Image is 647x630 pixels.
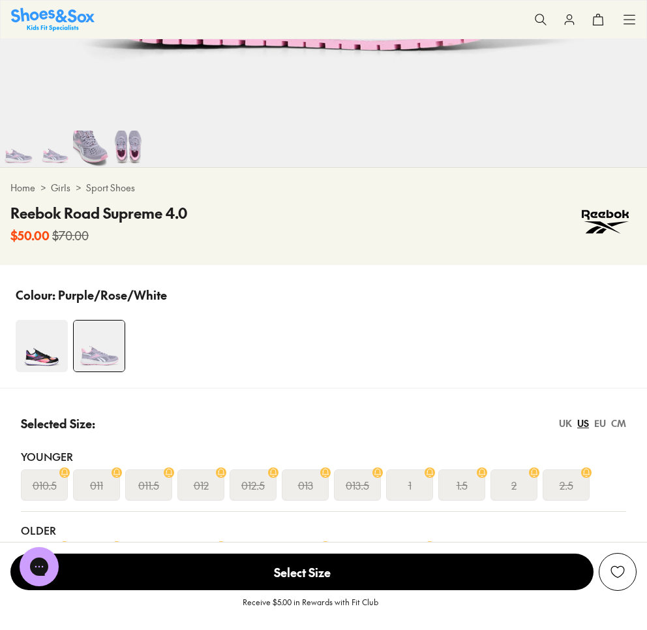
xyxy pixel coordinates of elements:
[559,417,572,430] div: UK
[73,131,110,167] img: 6-514774_1
[346,477,369,493] s: 013.5
[86,181,135,195] a: Sport Shoes
[37,131,73,167] img: 5-514773_1
[611,417,626,430] div: CM
[110,131,146,167] img: 7-514775_1
[511,477,517,493] s: 2
[577,417,589,430] div: US
[241,477,265,493] s: 012.5
[10,227,50,244] b: $50.00
[90,477,103,493] s: 011
[51,181,70,195] a: Girls
[457,477,468,493] s: 1.5
[11,8,95,31] a: Shoes & Sox
[74,321,125,371] img: 4-514772_1
[58,286,167,304] p: Purple/Rose/White
[52,227,89,244] s: $70.00
[10,554,594,590] span: Select Size
[21,415,95,432] p: Selected Size:
[16,320,68,372] img: 4-514768_1
[10,553,594,591] button: Select Size
[298,477,313,493] s: 013
[243,596,378,620] p: Receive $5.00 in Rewards with Fit Club
[408,477,412,493] s: 1
[21,522,626,538] div: Older
[594,417,606,430] div: EU
[10,181,637,195] div: > >
[560,477,573,493] s: 2.5
[10,181,35,195] a: Home
[10,202,187,224] h4: Reebok Road Supreme 4.0
[21,449,626,464] div: Younger
[11,8,95,31] img: SNS_Logo_Responsive.svg
[194,477,209,493] s: 012
[33,477,57,493] s: 010.5
[138,477,159,493] s: 011.5
[16,286,55,304] p: Colour:
[13,543,65,591] iframe: Gorgias live chat messenger
[574,202,637,242] img: Vendor logo
[599,553,637,591] button: Add to Wishlist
